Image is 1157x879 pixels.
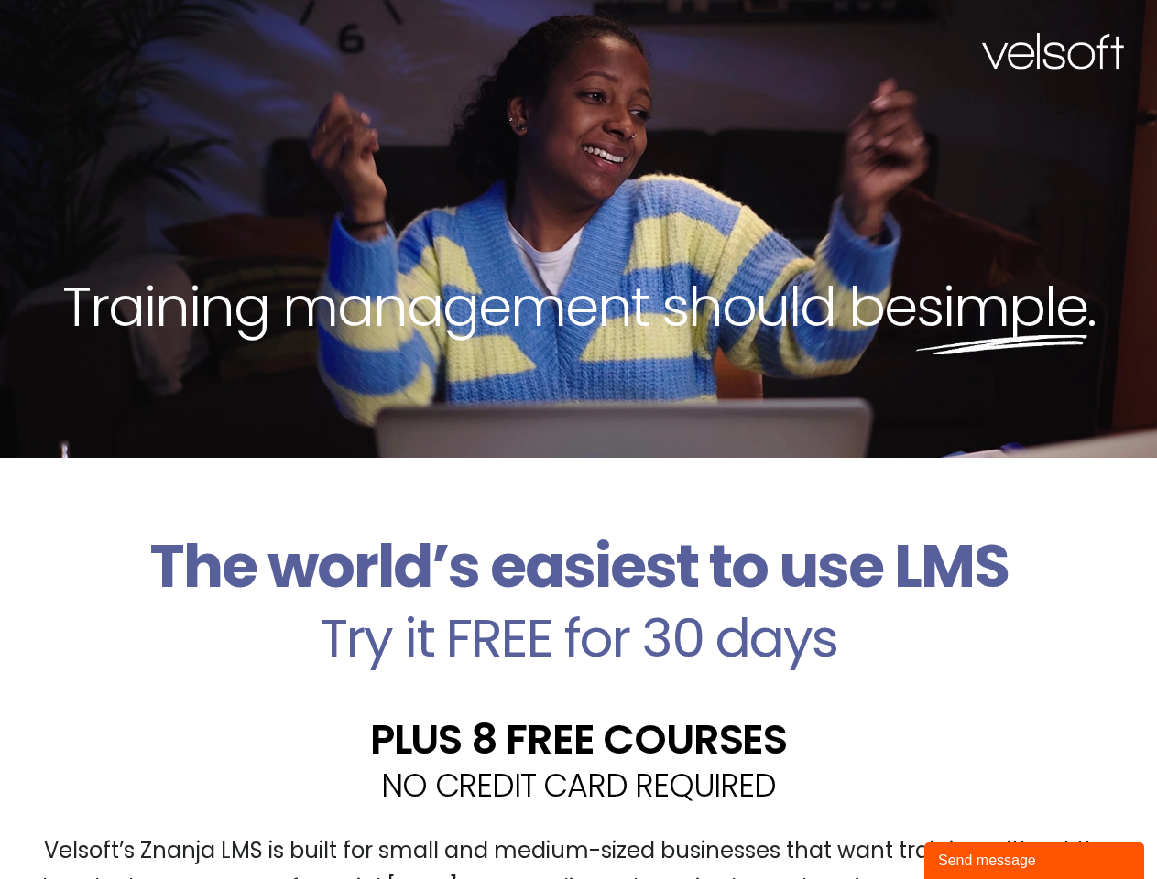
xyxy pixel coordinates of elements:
[916,268,1087,345] span: simple
[33,271,1124,342] h2: Training management should be .
[924,839,1148,879] iframe: chat widget
[14,612,1143,665] h2: Try it FREE for 30 days
[14,531,1143,602] h2: The world’s easiest to use LMS
[14,719,1143,760] h2: PLUS 8 FREE COURSES
[14,769,1143,801] h2: NO CREDIT CARD REQUIRED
